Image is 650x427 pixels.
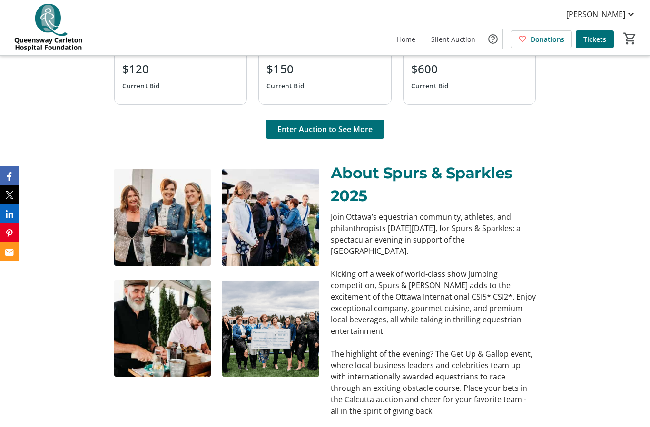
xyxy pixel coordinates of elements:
[531,34,564,44] span: Donations
[266,60,305,78] div: $150
[397,34,415,44] span: Home
[114,280,211,377] img: undefined
[483,29,502,49] button: Help
[559,7,644,22] button: [PERSON_NAME]
[576,30,614,48] a: Tickets
[331,211,536,257] p: Join Ottawa’s equestrian community, athletes, and philanthropists [DATE][DATE], for Spurs & Spark...
[389,30,423,48] a: Home
[411,78,449,95] div: Current Bid
[331,162,536,207] p: About Spurs & Sparkles 2025
[411,60,449,78] div: $600
[621,30,639,47] button: Cart
[423,30,483,48] a: Silent Auction
[511,30,572,48] a: Donations
[122,78,160,95] div: Current Bid
[266,78,305,95] div: Current Bid
[114,169,211,266] img: undefined
[6,4,90,51] img: QCH Foundation's Logo
[331,268,536,337] p: Kicking off a week of world-class show jumping competition, Spurs & [PERSON_NAME] adds to the exc...
[583,34,606,44] span: Tickets
[266,120,384,139] button: Enter Auction to See More
[222,280,319,377] img: undefined
[122,60,160,78] div: $120
[431,34,475,44] span: Silent Auction
[222,169,319,266] img: undefined
[277,124,373,135] span: Enter Auction to See More
[331,348,536,417] p: The highlight of the evening? The Get Up & Gallop event, where local business leaders and celebri...
[566,9,625,20] span: [PERSON_NAME]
